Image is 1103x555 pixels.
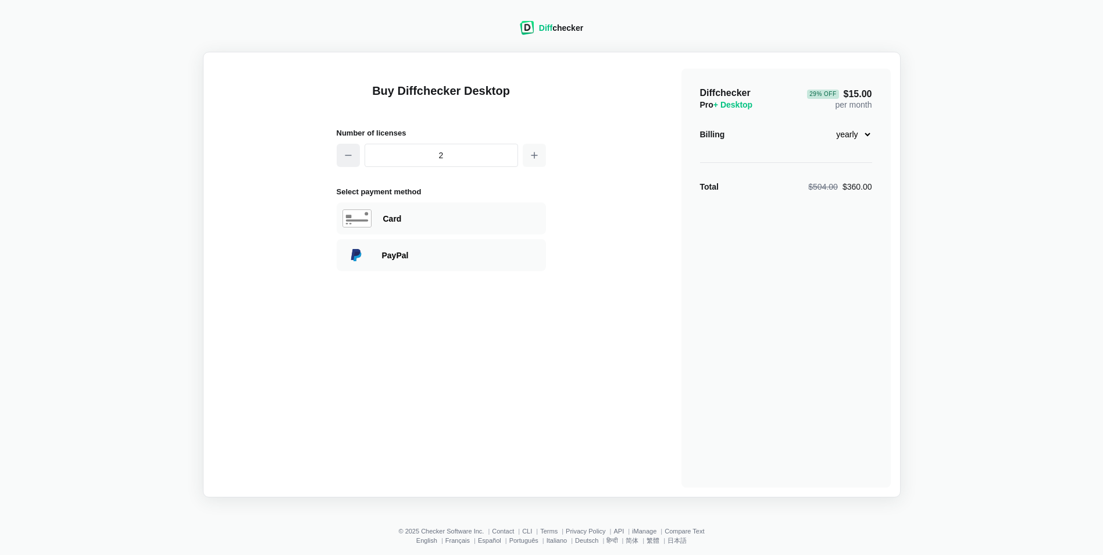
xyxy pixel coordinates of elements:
[398,528,492,535] li: © 2025 Checker Software Inc.
[700,100,753,109] span: Pro
[337,202,546,234] div: Paying with Card
[337,83,546,113] h1: Buy Diffchecker Desktop
[337,127,546,139] h2: Number of licenses
[337,186,546,198] h2: Select payment method
[337,239,546,271] div: Paying with PayPal
[492,528,514,535] a: Contact
[700,88,751,98] span: Diffchecker
[575,537,598,544] a: Deutsch
[540,528,558,535] a: Terms
[509,537,538,544] a: Português
[416,537,437,544] a: English
[713,100,752,109] span: + Desktop
[383,213,540,225] div: Paying with Card
[606,537,617,544] a: हिन्दी
[547,537,567,544] a: Italiano
[808,182,838,191] span: $504.00
[478,537,501,544] a: Español
[539,22,583,34] div: checker
[647,537,659,544] a: 繁體
[807,90,872,99] span: $15.00
[626,537,638,544] a: 简体
[539,23,552,33] span: Diff
[522,528,532,535] a: CLI
[700,129,725,140] div: Billing
[808,181,872,193] div: $360.00
[807,87,872,111] div: per month
[665,528,704,535] a: Compare Text
[382,250,540,261] div: Paying with PayPal
[807,90,838,99] div: 29 % Off
[520,27,583,37] a: Diffchecker logoDiffchecker
[667,537,687,544] a: 日本語
[632,528,656,535] a: iManage
[613,528,624,535] a: API
[520,21,534,35] img: Diffchecker logo
[566,528,605,535] a: Privacy Policy
[700,182,719,191] strong: Total
[365,144,518,167] input: 1
[445,537,470,544] a: Français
